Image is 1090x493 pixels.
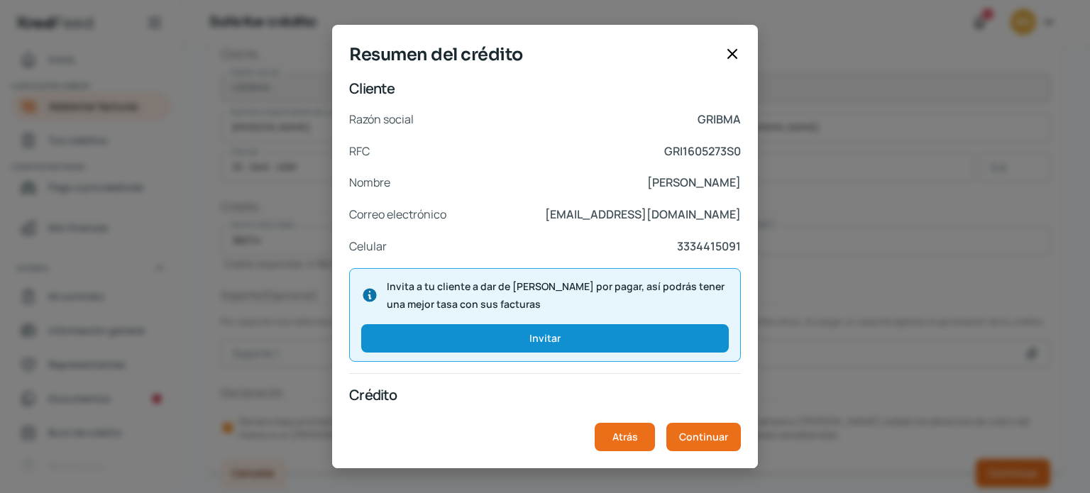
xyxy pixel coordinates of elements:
[612,432,638,442] span: Atrás
[349,385,741,404] p: Crédito
[349,172,390,193] p: Nombre
[349,141,370,162] p: RFC
[349,42,718,67] span: Resumen del crédito
[664,141,741,162] p: GRI1605273S0
[349,109,414,130] p: Razón social
[677,236,741,257] p: 3334415091
[698,109,741,130] p: GRIBMA
[529,333,561,343] span: Invitar
[647,172,741,193] p: [PERSON_NAME]
[361,324,729,353] button: Invitar
[545,204,741,225] p: [EMAIL_ADDRESS][DOMAIN_NAME]
[349,204,446,225] p: Correo electrónico
[666,423,741,451] button: Continuar
[349,236,387,257] p: Celular
[349,79,741,98] p: Cliente
[387,277,729,313] span: Invita a tu cliente a dar de [PERSON_NAME] por pagar, así podrás tener una mejor tasa con sus fac...
[595,423,655,451] button: Atrás
[679,432,728,442] span: Continuar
